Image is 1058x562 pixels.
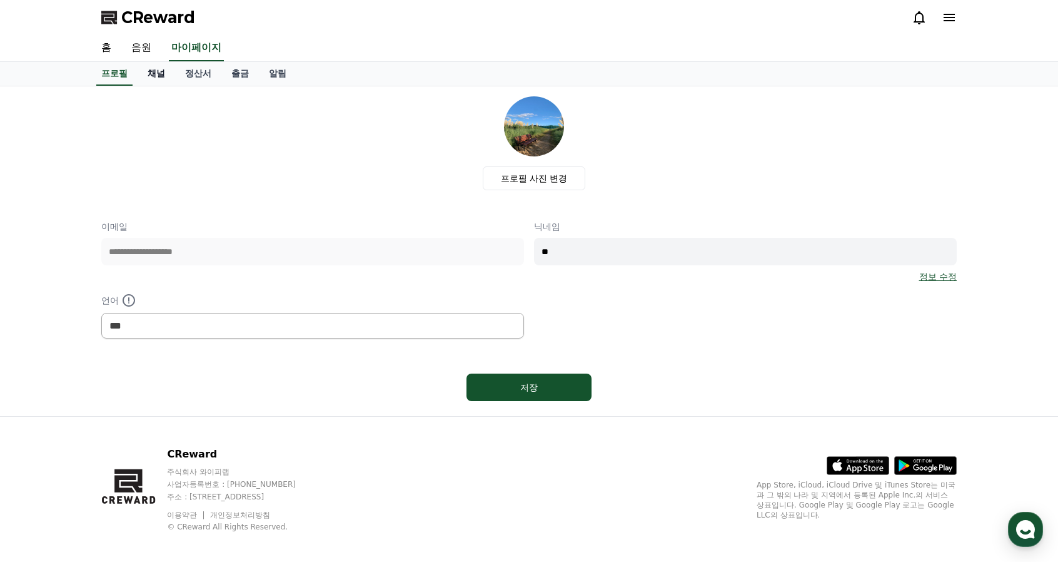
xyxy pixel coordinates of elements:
a: 채널 [138,62,175,86]
p: 이메일 [101,220,524,233]
span: 대화 [114,416,129,426]
a: 프로필 [96,62,133,86]
a: 정보 수정 [919,270,957,283]
a: 홈 [91,35,121,61]
a: 설정 [161,397,240,428]
div: 저장 [491,381,567,394]
p: 주식회사 와이피랩 [167,467,320,477]
a: 홈 [4,397,83,428]
span: 홈 [39,416,47,426]
a: 마이페이지 [169,35,224,61]
a: 개인정보처리방침 [210,511,270,519]
a: 출금 [221,62,259,86]
p: 사업자등록번호 : [PHONE_NUMBER] [167,479,320,489]
label: 프로필 사진 변경 [483,166,586,190]
img: profile_image [504,96,564,156]
button: 저장 [466,374,592,401]
p: 닉네임 [534,220,957,233]
span: CReward [121,8,195,28]
a: 정산서 [175,62,221,86]
p: 주소 : [STREET_ADDRESS] [167,492,320,502]
p: © CReward All Rights Reserved. [167,522,320,532]
span: 설정 [193,416,208,426]
p: CReward [167,447,320,462]
a: 알림 [259,62,296,86]
a: 대화 [83,397,161,428]
a: CReward [101,8,195,28]
p: 언어 [101,293,524,308]
a: 이용약관 [167,511,206,519]
p: App Store, iCloud, iCloud Drive 및 iTunes Store는 미국과 그 밖의 나라 및 지역에서 등록된 Apple Inc.의 서비스 상표입니다. Goo... [757,480,957,520]
a: 음원 [121,35,161,61]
